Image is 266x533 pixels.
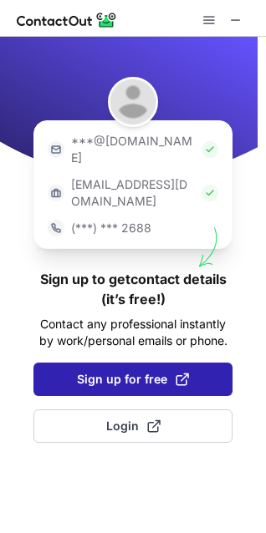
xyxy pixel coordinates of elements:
[48,220,64,236] img: https://contactout.com/extension/app/static/media/login-phone-icon.bacfcb865e29de816d437549d7f4cb...
[71,176,195,210] p: [EMAIL_ADDRESS][DOMAIN_NAME]
[33,409,233,443] button: Login
[48,185,64,201] img: https://contactout.com/extension/app/static/media/login-work-icon.638a5007170bc45168077fde17b29a1...
[71,133,195,166] p: ***@[DOMAIN_NAME]
[17,10,117,30] img: ContactOut v5.3.10
[106,418,161,434] span: Login
[48,141,64,158] img: https://contactout.com/extension/app/static/media/login-email-icon.f64bce713bb5cd1896fef81aa7b14a...
[33,269,233,309] h1: Sign up to get contact details (it’s free!)
[202,185,218,201] img: Check Icon
[33,363,233,396] button: Sign up for free
[33,316,233,349] p: Contact any professional instantly by work/personal emails or phone.
[202,141,218,158] img: Check Icon
[77,371,189,388] span: Sign up for free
